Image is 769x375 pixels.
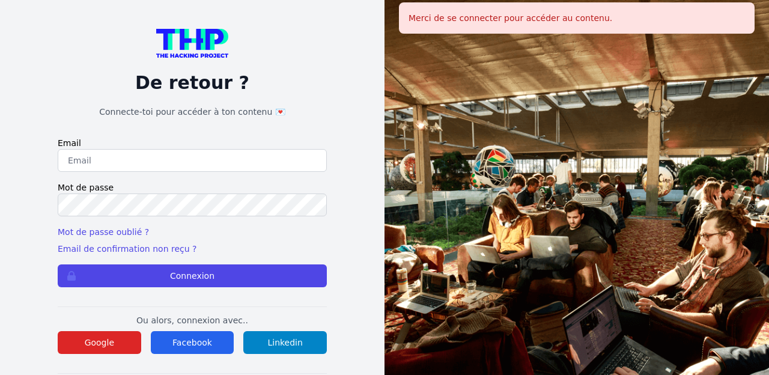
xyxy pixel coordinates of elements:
button: Connexion [58,264,327,287]
div: Merci de se connecter pour accéder au contenu. [399,2,755,34]
h1: Connecte-toi pour accéder à ton contenu 💌 [58,106,327,118]
p: De retour ? [58,72,327,94]
button: Linkedin [243,331,327,354]
p: Ou alors, connexion avec.. [58,314,327,326]
label: Email [58,137,327,149]
img: logo [156,29,228,58]
button: Google [58,331,141,354]
button: Facebook [151,331,234,354]
input: Email [58,149,327,172]
a: Mot de passe oublié ? [58,227,149,237]
label: Mot de passe [58,181,327,194]
a: Email de confirmation non reçu ? [58,244,196,254]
